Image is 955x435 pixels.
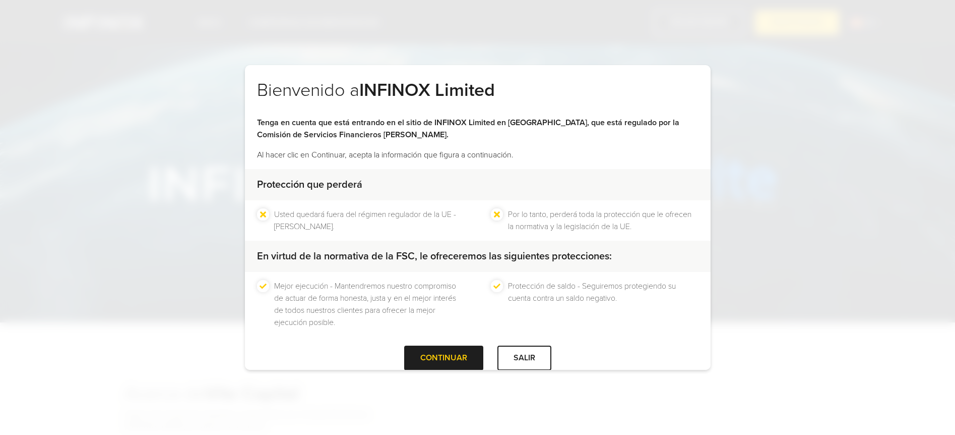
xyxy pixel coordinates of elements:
[404,346,483,370] div: CONTINUAR
[497,346,551,370] div: SALIR
[257,179,362,191] strong: Protección que perderá
[257,250,612,262] strong: En virtud de la normativa de la FSC, le ofreceremos las siguientes protecciones:
[359,79,495,101] strong: INFINOX Limited
[257,149,698,161] p: Al hacer clic en Continuar, acepta la información que figura a continuación.
[508,208,698,233] li: Por lo tanto, perderá toda la protección que le ofrecen la normativa y la legislación de la UE.
[257,79,698,117] h2: Bienvenido a
[274,208,465,233] li: Usted quedará fuera del régimen regulador de la UE - [PERSON_NAME].
[508,280,698,329] li: Protección de saldo - Seguiremos protegiendo su cuenta contra un saldo negativo.
[274,280,465,329] li: Mejor ejecución - Mantendremos nuestro compromiso de actuar de forma honesta, justa y en el mejor...
[257,118,679,140] strong: Tenga en cuenta que está entrando en el sitio de INFINOX Limited en [GEOGRAPHIC_DATA], que está r...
